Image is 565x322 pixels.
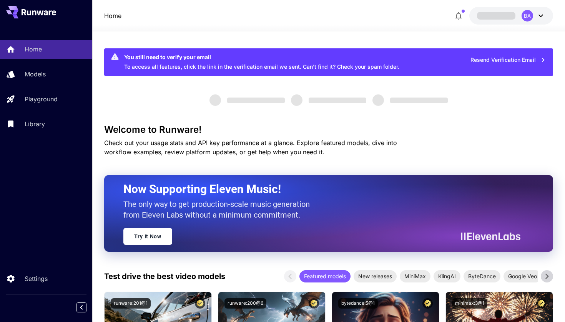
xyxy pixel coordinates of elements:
div: Collapse sidebar [82,301,92,314]
span: Featured models [299,272,351,280]
button: minimax:3@1 [452,298,487,309]
a: Home [104,11,121,20]
button: Certified Model – Vetted for best performance and includes a commercial license. [536,298,547,309]
div: KlingAI [434,270,460,282]
div: To access all features, click the link in the verification email we sent. Can’t find it? Check yo... [124,51,399,74]
span: KlingAI [434,272,460,280]
h3: Welcome to Runware! [104,124,553,135]
div: MiniMax [400,270,430,282]
a: Try It Now [123,228,172,245]
button: Certified Model – Vetted for best performance and includes a commercial license. [422,298,433,309]
div: ByteDance [464,270,500,282]
button: Collapse sidebar [76,302,86,312]
span: Check out your usage stats and API key performance at a glance. Explore featured models, dive int... [104,139,397,156]
p: The only way to get production-scale music generation from Eleven Labs without a minimum commitment. [123,199,316,220]
button: runware:200@6 [224,298,266,309]
span: MiniMax [400,272,430,280]
div: BA [522,10,533,21]
span: ByteDance [464,272,500,280]
p: Models [25,69,46,79]
button: BA [469,7,553,25]
button: Certified Model – Vetted for best performance and includes a commercial license. [195,298,205,309]
div: New releases [354,270,397,282]
span: Google Veo [504,272,542,280]
div: Featured models [299,270,351,282]
h2: Now Supporting Eleven Music! [123,182,515,197]
button: Resend Verification Email [466,52,550,68]
p: Settings [25,274,48,283]
nav: breadcrumb [104,11,121,20]
p: Home [25,45,42,54]
button: Certified Model – Vetted for best performance and includes a commercial license. [309,298,319,309]
div: Google Veo [504,270,542,282]
button: bytedance:5@1 [338,298,378,309]
button: runware:201@1 [111,298,151,309]
p: Test drive the best video models [104,271,225,282]
div: You still need to verify your email [124,53,399,61]
span: New releases [354,272,397,280]
p: Playground [25,94,58,104]
p: Library [25,119,45,129]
